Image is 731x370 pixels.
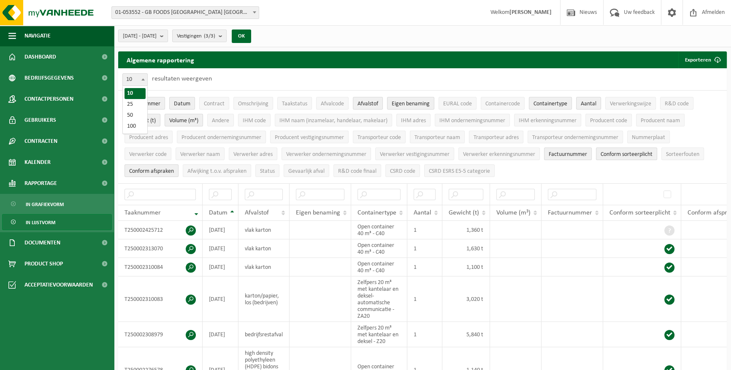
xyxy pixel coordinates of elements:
button: Eigen benamingEigen benaming: Activate to sort [387,97,434,110]
span: Bedrijfsgegevens [24,67,74,88]
span: EURAL code [443,101,472,107]
button: SorteerfoutenSorteerfouten: Activate to sort [661,147,704,160]
span: Containercode [485,101,520,107]
span: Verwerker vestigingsnummer [380,151,449,158]
button: Transporteur adresTransporteur adres: Activate to sort [469,131,523,143]
span: Producent code [590,118,627,124]
span: Status [260,168,275,174]
button: OK [232,29,251,43]
span: Transporteur adres [474,134,519,141]
span: Conform afspraken [129,168,174,174]
button: ContainercodeContainercode: Activate to sort [481,97,525,110]
span: Taaknummer [125,209,161,216]
span: Containertype [357,209,396,216]
button: Gevaarlijk afval : Activate to sort [284,164,329,177]
span: R&D code [665,101,689,107]
td: 1 [407,221,442,239]
button: TaakstatusTaakstatus: Activate to sort [277,97,312,110]
button: AndereAndere: Activate to sort [207,114,234,126]
span: Transporteur ondernemingsnummer [532,134,618,141]
button: CSRD codeCSRD code: Activate to sort [385,164,420,177]
td: [DATE] [203,258,238,276]
td: vlak karton [238,258,290,276]
td: 1 [407,239,442,258]
span: Containertype [533,101,567,107]
td: 1,360 t [442,221,490,239]
button: DatumDatum: Activate to sort [169,97,195,110]
span: Gewicht (t) [449,209,479,216]
td: 1 [407,258,442,276]
button: EURAL codeEURAL code: Activate to sort [439,97,477,110]
span: 01-053552 - GB FOODS BELGIUM NV - PUURS-SINT-AMANDS [112,7,259,19]
span: Transporteur code [357,134,401,141]
button: NummerplaatNummerplaat: Activate to sort [627,131,670,143]
span: Eigen benaming [296,209,340,216]
span: Producent ondernemingsnummer [181,134,261,141]
td: T250002310084 [118,258,203,276]
td: [DATE] [203,221,238,239]
span: Verwerker code [129,151,167,158]
span: Volume (m³) [496,209,531,216]
span: Dashboard [24,46,56,67]
button: AfvalcodeAfvalcode: Activate to sort [316,97,349,110]
button: ContractContract: Activate to sort [199,97,229,110]
td: bedrijfsrestafval [238,322,290,347]
span: Contracten [24,131,57,152]
button: Exporteren [678,51,726,68]
span: Sorteerfouten [666,151,699,158]
span: 01-053552 - GB FOODS BELGIUM NV - PUURS-SINT-AMANDS [111,6,259,19]
span: Verwerker ondernemingsnummer [286,151,366,158]
span: Verwerker erkenningsnummer [463,151,535,158]
button: Verwerker adresVerwerker adres: Activate to sort [229,147,277,160]
span: Producent vestigingsnummer [275,134,344,141]
button: IHM naam (inzamelaar, handelaar, makelaar)IHM naam (inzamelaar, handelaar, makelaar): Activate to... [275,114,392,126]
span: [DATE] - [DATE] [123,30,157,43]
button: AfvalstofAfvalstof: Activate to sort [353,97,383,110]
button: Transporteur naamTransporteur naam: Activate to sort [410,131,465,143]
span: Omschrijving [238,101,268,107]
td: karton/papier, los (bedrijven) [238,276,290,322]
button: OmschrijvingOmschrijving: Activate to sort [233,97,273,110]
td: 5,840 t [442,322,490,347]
button: FactuurnummerFactuurnummer: Activate to sort [544,147,592,160]
span: CSRD ESRS E5-5 categorie [429,168,490,174]
span: CSRD code [390,168,415,174]
span: Aantal [414,209,431,216]
span: R&D code finaal [338,168,376,174]
span: Afvalcode [321,101,344,107]
span: Nummerplaat [632,134,665,141]
td: T250002313070 [118,239,203,258]
span: Factuurnummer [548,209,592,216]
span: Gevaarlijk afval [288,168,325,174]
span: Datum [209,209,227,216]
td: Open container 40 m³ - C40 [351,239,407,258]
td: Open container 40 m³ - C40 [351,221,407,239]
button: AantalAantal: Activate to sort [576,97,601,110]
td: T250002308979 [118,322,203,347]
span: Vestigingen [177,30,215,43]
span: Factuurnummer [549,151,587,158]
button: Volume (m³)Volume (m³): Activate to sort [165,114,203,126]
button: Afwijking t.o.v. afsprakenAfwijking t.o.v. afspraken: Activate to sort [183,164,251,177]
span: Producent naam [641,118,680,124]
button: [DATE] - [DATE] [118,29,168,42]
span: Conform sorteerplicht [609,209,670,216]
span: Navigatie [24,25,51,46]
button: R&D codeR&amp;D code: Activate to sort [660,97,693,110]
td: [DATE] [203,276,238,322]
td: Open container 40 m³ - C40 [351,258,407,276]
span: IHM naam (inzamelaar, handelaar, makelaar) [279,118,387,124]
span: Documenten [24,232,60,253]
span: 10 [123,74,147,86]
button: Verwerker naamVerwerker naam: Activate to sort [176,147,225,160]
td: Zelfpers 20 m³ met kantelaar en deksel-automatische communicatie - ZA20 [351,276,407,322]
button: Vestigingen(3/3) [172,29,227,42]
span: IHM ondernemingsnummer [439,118,505,124]
button: IHM ondernemingsnummerIHM ondernemingsnummer: Activate to sort [435,114,510,126]
td: T250002310083 [118,276,203,322]
span: IHM code [243,118,266,124]
button: Verwerker erkenningsnummerVerwerker erkenningsnummer: Activate to sort [458,147,540,160]
button: R&D code finaalR&amp;D code finaal: Activate to sort [333,164,381,177]
button: Verwerker codeVerwerker code: Activate to sort [125,147,171,160]
td: [DATE] [203,322,238,347]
